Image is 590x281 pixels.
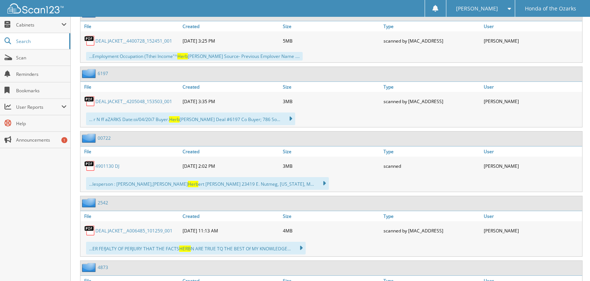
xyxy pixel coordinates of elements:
[456,6,498,11] span: [PERSON_NAME]
[16,120,67,127] span: Help
[179,246,191,252] span: HERB
[382,158,482,173] div: scanned
[382,82,482,92] a: Type
[61,137,67,143] div: 1
[281,21,381,31] a: Size
[482,82,582,92] a: User
[382,223,482,238] div: scanned by [MAC_ADDRESS]
[95,163,119,169] a: 4901130 DJ
[482,21,582,31] a: User
[98,200,108,206] a: 2542
[86,112,295,125] div: ... r N ff aZARKS Date:oi/04/20i7 Buyer. [PERSON_NAME] Deal #6197 Co Buyer; 786 So...
[98,135,111,141] a: 00722
[281,211,381,221] a: Size
[281,33,381,48] div: 5MB
[181,158,281,173] div: [DATE] 2:02 PM
[382,33,482,48] div: scanned by [MAC_ADDRESS]
[84,96,95,107] img: PDF.png
[169,116,180,123] span: Herb
[86,52,303,61] div: ...Employment Occupation (Tthei Income"^ [PERSON_NAME] Source- Previous Emplover Name ....
[181,223,281,238] div: [DATE] 11:13 AM
[382,211,482,221] a: Type
[281,146,381,157] a: Size
[482,211,582,221] a: User
[95,98,172,105] a: DEAL JACKET__4205048_153503_001
[482,158,582,173] div: [PERSON_NAME]
[82,69,98,78] img: folder2.png
[7,3,64,13] img: scan123-logo-white.svg
[281,158,381,173] div: 3MB
[181,211,281,221] a: Created
[84,35,95,46] img: PDF.png
[80,146,181,157] a: File
[281,94,381,109] div: 3MB
[181,21,281,31] a: Created
[98,264,108,271] a: 4873
[281,223,381,238] div: 4MB
[16,137,67,143] span: Announcements
[86,177,329,190] div: ...lesperson : [PERSON_NAME],[PERSON_NAME] ert [PERSON_NAME] 23419 E. Nutmeg, [US_STATE], M...
[382,94,482,109] div: scanned by [MAC_ADDRESS]
[80,211,181,221] a: File
[16,71,67,77] span: Reminders
[86,242,306,254] div: ...ER FEfJALTY OF PERJURY THAT THE FACTS N ARE TRUE TQ THE BEST Of MY KNOWLEDGE...
[382,146,482,157] a: Type
[82,133,98,143] img: folder2.png
[80,21,181,31] a: File
[525,6,576,11] span: Honda of the Ozarks
[16,38,65,44] span: Search
[382,21,482,31] a: Type
[16,87,67,94] span: Bookmarks
[82,198,98,207] img: folder2.png
[188,181,198,187] span: Herb
[16,22,61,28] span: Cabinets
[16,104,61,110] span: User Reports
[281,82,381,92] a: Size
[181,94,281,109] div: [DATE] 3:35 PM
[95,38,172,44] a: DEAL JACKET__4400728_152451_001
[98,70,108,77] a: 6197
[84,225,95,236] img: PDF.png
[84,160,95,172] img: PDF.png
[181,82,281,92] a: Created
[482,94,582,109] div: [PERSON_NAME]
[80,82,181,92] a: File
[181,33,281,48] div: [DATE] 3:25 PM
[95,228,172,234] a: DEAL JACKET__A006485_101259_001
[482,146,582,157] a: User
[82,263,98,272] img: folder2.png
[16,55,67,61] span: Scan
[181,146,281,157] a: Created
[177,53,188,59] span: Herb
[482,33,582,48] div: [PERSON_NAME]
[482,223,582,238] div: [PERSON_NAME]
